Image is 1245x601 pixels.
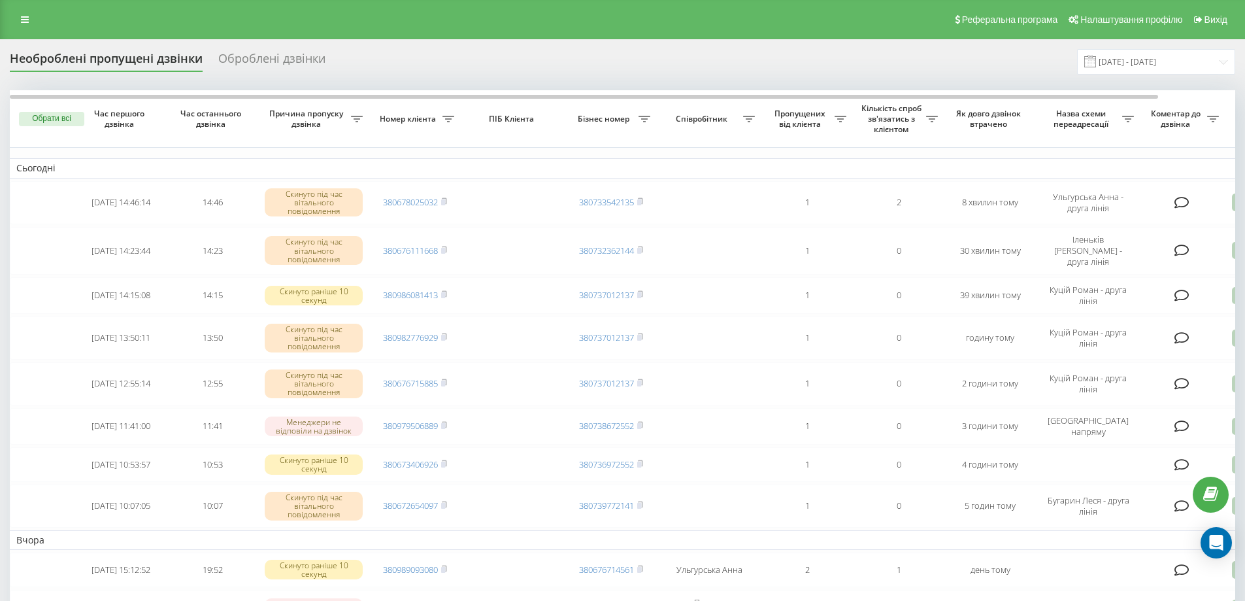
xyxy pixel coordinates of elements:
[472,114,554,124] span: ПІБ Клієнта
[579,377,634,389] a: 380737012137
[944,553,1036,587] td: день тому
[761,227,853,275] td: 1
[167,362,258,405] td: 12:55
[383,196,438,208] a: 380678025032
[853,181,944,224] td: 2
[579,420,634,432] a: 380738672552
[579,245,634,256] a: 380732362144
[761,447,853,482] td: 1
[761,485,853,528] td: 1
[383,377,438,389] a: 380676715885
[75,553,167,587] td: [DATE] 15:12:52
[944,317,1036,360] td: годину тому
[1036,317,1140,360] td: Куцій Роман - друга лінія
[383,245,438,256] a: 380676111668
[167,408,258,445] td: 11:41
[1036,227,1140,275] td: Іленьків [PERSON_NAME] - друга лінія
[383,420,438,432] a: 380979506889
[761,317,853,360] td: 1
[1036,408,1140,445] td: [GEOGRAPHIC_DATA] напряму
[579,458,634,470] a: 380736972552
[265,417,363,436] div: Менеджери не відповіли на дзвінок
[1036,277,1140,314] td: Куцій Роман - друга лінія
[75,181,167,224] td: [DATE] 14:46:14
[1147,109,1207,129] span: Коментар до дзвінка
[265,236,363,265] div: Скинуто під час вітального повідомлення
[579,500,634,511] a: 380739772141
[265,324,363,352] div: Скинуто під час вітального повідомлення
[663,114,743,124] span: Співробітник
[383,289,438,301] a: 380986081413
[167,447,258,482] td: 10:53
[944,277,1036,314] td: 39 хвилин тому
[579,332,634,343] a: 380737012137
[761,277,853,314] td: 1
[944,447,1036,482] td: 4 години тому
[1036,485,1140,528] td: Бугарин Леся - друга лінія
[265,455,363,474] div: Скинуто раніше 10 секунд
[383,564,438,575] a: 380989093080
[579,564,634,575] a: 380676714561
[859,103,926,134] span: Кількість спроб зв'язатись з клієнтом
[853,553,944,587] td: 1
[10,52,203,72] div: Необроблені пропущені дзвінки
[853,227,944,275] td: 0
[167,317,258,360] td: 13:50
[86,109,156,129] span: Час першого дзвінка
[75,447,167,482] td: [DATE] 10:53:57
[761,181,853,224] td: 1
[1080,14,1182,25] span: Налаштування профілю
[75,485,167,528] td: [DATE] 10:07:05
[383,500,438,511] a: 380672654097
[853,362,944,405] td: 0
[265,492,363,521] div: Скинуто під час вітального повідомлення
[853,485,944,528] td: 0
[1036,362,1140,405] td: Куцій Роман - друга лінія
[167,485,258,528] td: 10:07
[1042,109,1122,129] span: Назва схеми переадресації
[177,109,248,129] span: Час останнього дзвінка
[75,227,167,275] td: [DATE] 14:23:44
[853,277,944,314] td: 0
[579,196,634,208] a: 380733542135
[853,447,944,482] td: 0
[768,109,835,129] span: Пропущених від клієнта
[19,112,84,126] button: Обрати всі
[761,362,853,405] td: 1
[944,408,1036,445] td: 3 години тому
[167,181,258,224] td: 14:46
[383,458,438,470] a: 380673406926
[265,286,363,305] div: Скинуто раніше 10 секунд
[167,227,258,275] td: 14:23
[657,553,761,587] td: Ульгурська Анна
[572,114,639,124] span: Бізнес номер
[944,181,1036,224] td: 8 хвилин тому
[761,408,853,445] td: 1
[218,52,325,72] div: Оброблені дзвінки
[761,553,853,587] td: 2
[265,109,351,129] span: Причина пропуску дзвінка
[383,332,438,343] a: 380982776929
[167,553,258,587] td: 19:52
[579,289,634,301] a: 380737012137
[75,317,167,360] td: [DATE] 13:50:11
[376,114,442,124] span: Номер клієнта
[265,188,363,217] div: Скинуто під час вітального повідомлення
[962,14,1058,25] span: Реферальна програма
[955,109,1025,129] span: Як довго дзвінок втрачено
[75,277,167,314] td: [DATE] 14:15:08
[944,485,1036,528] td: 5 годин тому
[75,408,167,445] td: [DATE] 11:41:00
[265,369,363,398] div: Скинуто під час вітального повідомлення
[167,277,258,314] td: 14:15
[1036,181,1140,224] td: Ульгурська Анна - друга лінія
[853,317,944,360] td: 0
[1201,527,1232,558] div: Open Intercom Messenger
[265,560,363,579] div: Скинуто раніше 10 секунд
[853,408,944,445] td: 0
[944,362,1036,405] td: 2 години тому
[1204,14,1227,25] span: Вихід
[944,227,1036,275] td: 30 хвилин тому
[75,362,167,405] td: [DATE] 12:55:14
